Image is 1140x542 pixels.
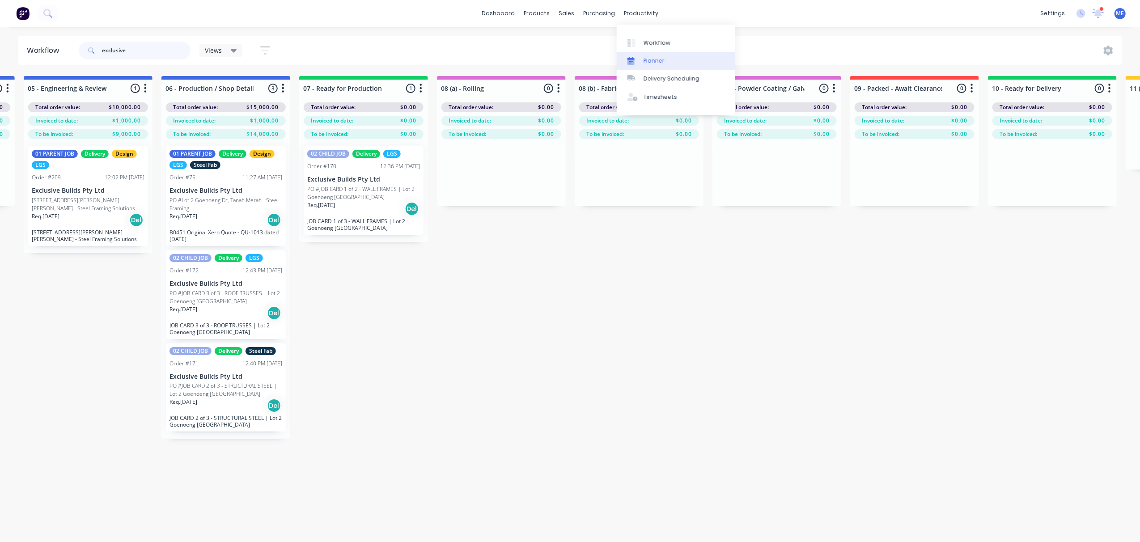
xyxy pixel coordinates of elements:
[405,202,419,216] div: Del
[35,117,78,125] span: Invoiced to date:
[32,174,61,182] div: Order #209
[862,117,904,125] span: Invoiced to date:
[267,398,281,413] div: Del
[400,130,416,138] span: $0.00
[170,398,197,406] p: Req. [DATE]
[307,201,335,209] p: Req. [DATE]
[644,57,665,65] div: Planner
[1089,130,1105,138] span: $0.00
[1000,117,1042,125] span: Invoiced to date:
[538,130,554,138] span: $0.00
[311,130,348,138] span: To be invoiced:
[246,347,276,355] div: Steel Fab
[105,174,144,182] div: 12:02 PM [DATE]
[32,229,144,242] p: [STREET_ADDRESS][PERSON_NAME][PERSON_NAME] - Steel Framing Solutions
[477,7,519,20] a: dashboard
[400,103,416,111] span: $0.00
[170,360,199,368] div: Order #171
[170,280,282,288] p: Exclusive Builds Pty Ltd
[814,130,830,138] span: $0.00
[170,187,282,195] p: Exclusive Builds Pty Ltd
[311,103,356,111] span: Total order value:
[35,103,80,111] span: Total order value:
[644,93,677,101] div: Timesheets
[814,103,830,111] span: $0.00
[449,130,486,138] span: To be invoiced:
[16,7,30,20] img: Factory
[1036,7,1069,20] div: settings
[617,34,735,51] a: Workflow
[519,7,554,20] div: products
[246,254,263,262] div: LGS
[170,289,282,305] p: PO #JOB CARD 3 of 3 - ROOF TRUSSES | Lot 2 Goenoeng [GEOGRAPHIC_DATA]
[170,322,282,335] p: JOB CARD 3 of 3 - ROOF TRUSSES | Lot 2 Goenoeng [GEOGRAPHIC_DATA]
[32,150,78,158] div: 01 PARENT JOB
[586,130,624,138] span: To be invoiced:
[538,103,554,111] span: $0.00
[1000,103,1044,111] span: Total order value:
[170,347,212,355] div: 02 CHILD JOB
[862,130,899,138] span: To be invoiced:
[814,117,830,125] span: $0.00
[242,267,282,275] div: 12:43 PM [DATE]
[215,254,242,262] div: Delivery
[400,117,416,125] span: $0.00
[311,117,353,125] span: Invoiced to date:
[112,150,137,158] div: Design
[617,88,735,106] a: Timesheets
[32,212,59,220] p: Req. [DATE]
[170,382,282,398] p: PO #JOB CARD 2 of 3 - STRUCTURAL STEEL | Lot 2 Goenoeng [GEOGRAPHIC_DATA]
[449,103,493,111] span: Total order value:
[538,117,554,125] span: $0.00
[724,117,767,125] span: Invoiced to date:
[242,174,282,182] div: 11:27 AM [DATE]
[307,218,420,231] p: JOB CARD 1 of 3 - WALL FRAMES | Lot 2 Goenoeng [GEOGRAPHIC_DATA]
[246,130,279,138] span: $14,000.00
[109,103,141,111] span: $10,000.00
[170,212,197,220] p: Req. [DATE]
[1116,9,1124,17] span: ME
[724,103,769,111] span: Total order value:
[170,254,212,262] div: 02 CHILD JOB
[166,250,286,339] div: 02 CHILD JOBDeliveryLGSOrder #17212:43 PM [DATE]Exclusive Builds Pty LtdPO #JOB CARD 3 of 3 - ROO...
[173,130,211,138] span: To be invoiced:
[250,117,279,125] span: $1,000.00
[166,146,286,246] div: 01 PARENT JOBDeliveryDesignLGSSteel FabOrder #7511:27 AM [DATE]Exclusive Builds Pty LtdPO #Lot 2 ...
[1000,130,1037,138] span: To be invoiced:
[32,187,144,195] p: Exclusive Builds Pty Ltd
[617,70,735,88] a: Delivery Scheduling
[112,130,141,138] span: $9,000.00
[170,196,282,212] p: PO #Lot 2 Goenoeng Dr, Tanah Merah - Steel Framing
[27,45,64,56] div: Workflow
[1089,117,1105,125] span: $0.00
[307,150,349,158] div: 02 CHILD JOB
[170,415,282,428] p: JOB CARD 2 of 3 - STRUCTURAL STEEL | Lot 2 Goenoeng [GEOGRAPHIC_DATA]
[644,39,670,47] div: Workflow
[242,360,282,368] div: 12:40 PM [DATE]
[250,150,275,158] div: Design
[352,150,380,158] div: Delivery
[32,161,49,169] div: LGS
[173,103,218,111] span: Total order value:
[35,130,73,138] span: To be invoiced:
[170,229,282,242] p: B0451 Original Xero Quote - QU-1013 dated [DATE]
[28,146,148,246] div: 01 PARENT JOBDeliveryDesignLGSOrder #20912:02 PM [DATE]Exclusive Builds Pty Ltd[STREET_ADDRESS][P...
[862,103,907,111] span: Total order value:
[170,174,195,182] div: Order #75
[215,347,242,355] div: Delivery
[170,267,199,275] div: Order #172
[724,130,762,138] span: To be invoiced:
[307,185,420,201] p: PO #JOB CARD 1 of 2 - WALL FRAMES | Lot 2 Goenoeng [GEOGRAPHIC_DATA]
[951,130,967,138] span: $0.00
[170,150,216,158] div: 01 PARENT JOB
[307,162,336,170] div: Order #170
[246,103,279,111] span: $15,000.00
[951,117,967,125] span: $0.00
[190,161,220,169] div: Steel Fab
[307,176,420,183] p: Exclusive Builds Pty Ltd
[102,42,191,59] input: Search for orders...
[380,162,420,170] div: 12:36 PM [DATE]
[170,373,282,381] p: Exclusive Builds Pty Ltd
[449,117,491,125] span: Invoiced to date:
[32,196,144,212] p: [STREET_ADDRESS][PERSON_NAME][PERSON_NAME] - Steel Framing Solutions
